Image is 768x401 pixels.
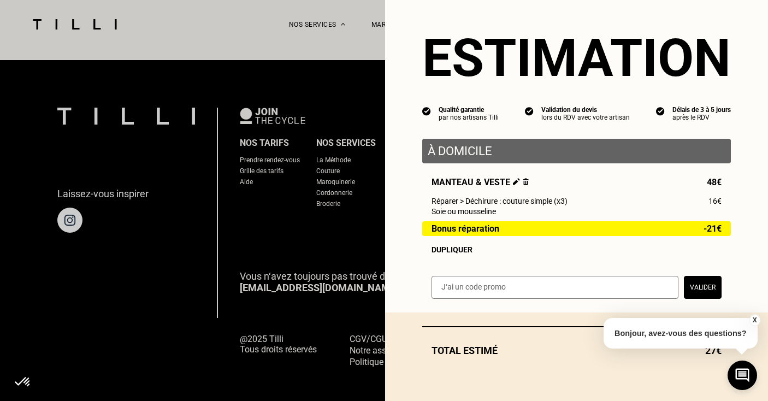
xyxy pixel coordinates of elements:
p: À domicile [428,144,725,158]
span: Réparer > Déchirure : couture simple (x3) [432,197,568,205]
div: par nos artisans Tilli [439,114,499,121]
div: Délais de 3 à 5 jours [672,106,731,114]
img: Éditer [513,178,520,185]
div: après le RDV [672,114,731,121]
span: 16€ [708,197,722,205]
span: Manteau & veste [432,177,529,187]
div: Validation du devis [541,106,630,114]
span: -21€ [704,224,722,233]
p: Bonjour, avez-vous des questions? [604,318,758,349]
span: Soie ou mousseline [432,207,496,216]
img: icon list info [525,106,534,116]
span: 48€ [707,177,722,187]
span: Bonus réparation [432,224,499,233]
img: Supprimer [523,178,529,185]
div: Total estimé [422,345,731,356]
div: lors du RDV avec votre artisan [541,114,630,121]
button: X [749,314,760,326]
div: Dupliquer [432,245,722,254]
img: icon list info [422,106,431,116]
img: icon list info [656,106,665,116]
button: Valider [684,276,722,299]
input: J‘ai un code promo [432,276,678,299]
section: Estimation [422,27,731,89]
div: Qualité garantie [439,106,499,114]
